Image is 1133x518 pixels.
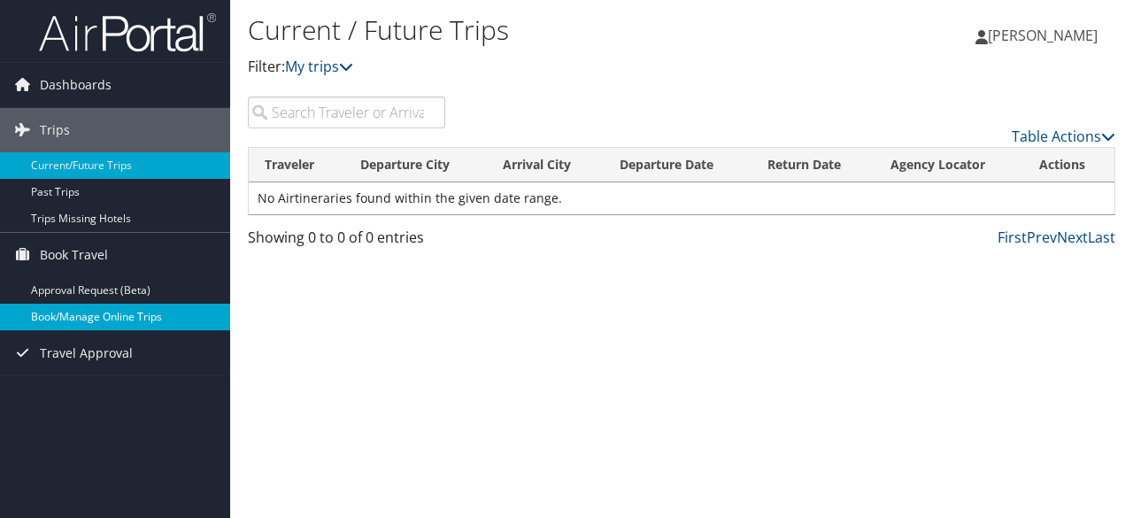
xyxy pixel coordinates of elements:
div: Showing 0 to 0 of 0 entries [248,227,445,257]
span: Travel Approval [40,331,133,375]
a: Table Actions [1012,127,1115,146]
span: Book Travel [40,233,108,277]
th: Departure Date: activate to sort column descending [604,148,751,182]
p: Filter: [248,56,826,79]
th: Actions [1023,148,1114,182]
a: [PERSON_NAME] [975,9,1115,62]
td: No Airtineraries found within the given date range. [249,182,1114,214]
a: Next [1057,228,1088,247]
span: [PERSON_NAME] [988,26,1098,45]
a: Prev [1027,228,1057,247]
span: Dashboards [40,63,112,107]
img: airportal-logo.png [39,12,216,53]
span: Trips [40,108,70,152]
th: Return Date: activate to sort column ascending [751,148,875,182]
a: My trips [285,57,353,76]
th: Traveler: activate to sort column ascending [249,148,344,182]
th: Arrival City: activate to sort column ascending [487,148,605,182]
h1: Current / Future Trips [248,12,826,49]
a: Last [1088,228,1115,247]
a: First [998,228,1027,247]
th: Agency Locator: activate to sort column ascending [875,148,1023,182]
th: Departure City: activate to sort column ascending [344,148,487,182]
input: Search Traveler or Arrival City [248,97,445,128]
